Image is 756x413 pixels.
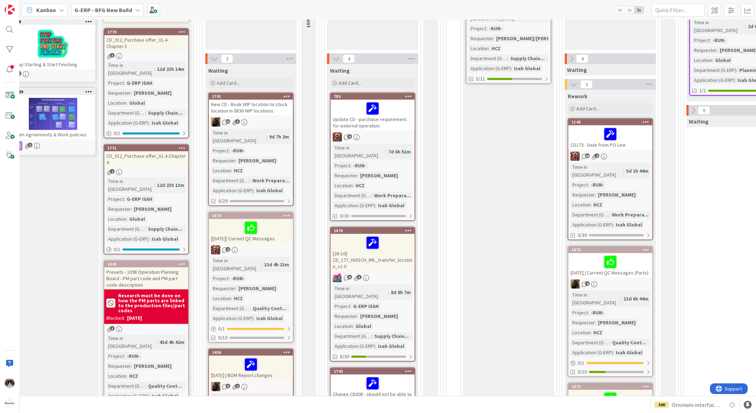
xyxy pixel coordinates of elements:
span: 0/29 [218,197,227,205]
div: 1339 [14,89,95,94]
span: : [623,167,624,175]
div: [PERSON_NAME]/[PERSON_NAME]... [494,35,579,42]
span: : [124,352,125,360]
div: 1873[DATE] | Current QC Messages (Parts) [568,247,652,277]
div: 1874[[DATE]] Current QC Messages [209,213,293,243]
span: : [745,22,746,30]
div: Department (G-ERP) [333,332,372,340]
div: Project [333,162,350,169]
b: Research must be done on how the PM parts are linked to the production files/part codes [118,293,186,313]
div: [PERSON_NAME] [237,157,278,164]
div: [PERSON_NAME] [358,172,400,179]
div: JK [331,273,415,282]
span: : [357,172,358,179]
span: : [372,332,373,340]
div: Isah Global [614,349,644,356]
span: : [261,261,262,268]
div: Work Prepara... [372,192,413,199]
div: Isah Global [254,187,284,194]
div: 1146CD173 - Date from PO Line [568,119,652,150]
div: Global [354,322,373,330]
span: : [145,225,146,233]
div: Application (G-ERP) [333,202,375,209]
span: : [229,147,230,155]
div: Application (G-ERP) [571,349,613,356]
span: 3 [221,54,233,63]
span: 0/30 [578,231,587,239]
div: 1874 [209,213,293,219]
div: Location [106,215,126,223]
div: Time in [GEOGRAPHIC_DATA] [106,61,154,77]
div: Time in [GEOGRAPHIC_DATA] [106,177,154,193]
span: Add Card... [576,105,599,112]
div: Project [333,302,350,310]
img: Kv [5,378,15,388]
div: 1456[DATE] | BOM Report changes [209,349,293,380]
div: 12d 23h 13m [155,181,186,189]
span: : [621,295,622,303]
div: HCZ [592,201,604,209]
div: 1873 [572,247,652,252]
div: -RUN- [351,162,368,169]
div: Time in [GEOGRAPHIC_DATA] [571,291,621,307]
div: [PERSON_NAME] [596,191,637,199]
div: -RUN- [230,147,246,155]
div: Time in [GEOGRAPHIC_DATA] [211,257,261,272]
span: : [609,211,610,219]
span: : [613,349,614,356]
div: Department (G-ERP) [106,225,145,233]
span: 2x [625,6,634,14]
div: 1456 [212,350,293,355]
div: Location [106,99,126,107]
div: 7d 6h 51m [387,148,413,156]
img: avatar [5,398,15,408]
span: 3 [110,53,115,58]
div: 785 [331,93,415,100]
div: 1743Change CD008 - should not be able to authorize a PR line with quantity = 0 [331,368,415,405]
div: Project [571,309,588,317]
div: New CD - Book WIP location to stock location in 0836 WIP locations [209,100,293,115]
div: JK [331,132,415,142]
div: ND [209,382,293,391]
div: Requester [106,89,131,97]
div: Application (G-ERP) [469,64,511,72]
div: Requester [571,191,595,199]
div: 1339Team Agreements & Work policies [11,89,95,139]
div: Quality Cont... [610,339,648,346]
span: 1/1 [699,87,706,94]
span: : [157,338,158,346]
div: Department (G-ERP) [106,109,145,117]
div: 1640 [104,261,188,267]
div: Work Prepara... [610,211,650,219]
span: : [253,187,254,194]
div: G-ERP ISAH [125,195,154,203]
span: 13 [585,153,590,158]
div: Application (G-ERP) [211,314,253,322]
span: : [486,25,487,32]
div: Application (G-ERP) [692,76,735,84]
div: -RUN- [125,352,142,360]
div: Isah Global [150,119,180,127]
div: Project [692,36,710,44]
span: 3 [235,119,240,124]
div: Department (G-ERP) [333,192,371,199]
span: Waiting [567,66,587,73]
span: : [145,109,146,117]
div: Global [713,56,733,64]
div: 0/1 [568,359,652,367]
span: 5/11 [476,75,485,83]
span: : [388,288,389,296]
img: JK [571,152,580,161]
span: Support [15,1,32,10]
span: : [609,339,610,346]
div: 1640 [107,262,188,267]
span: 0 / 1 [114,130,120,137]
div: Project [211,147,229,155]
div: Department (G-ERP) [571,211,609,219]
span: : [375,202,376,209]
div: HCZ [592,329,604,336]
div: HCZ [232,294,245,302]
img: JK [211,245,220,255]
div: Presets - 1098 Operation Planning Board - PM part code and PM part code description [104,267,188,289]
span: Kanban [36,6,56,14]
